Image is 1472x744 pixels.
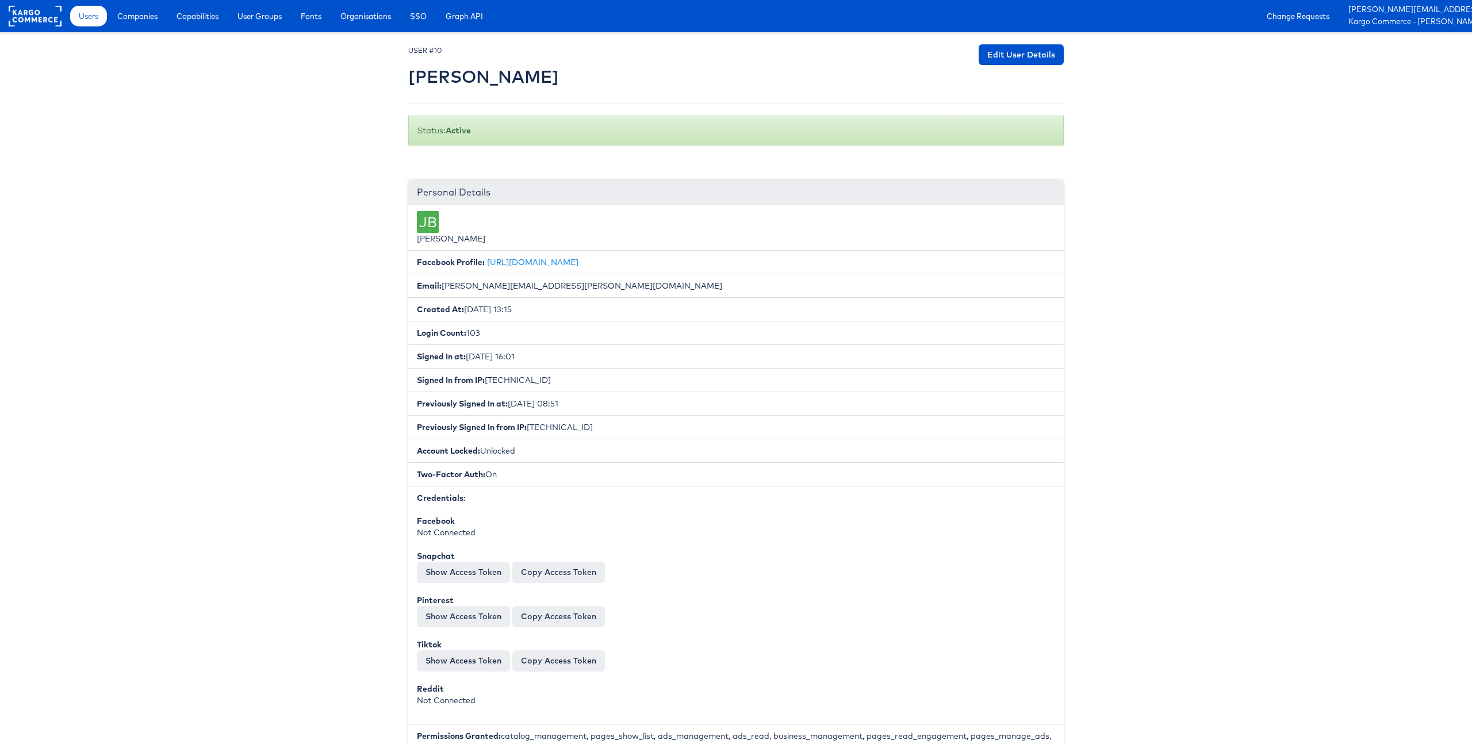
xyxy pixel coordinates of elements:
[292,6,330,26] a: Fonts
[487,257,578,267] a: [URL][DOMAIN_NAME]
[446,10,483,22] span: Graph API
[408,462,1064,486] li: On
[417,551,455,561] b: Snapchat
[340,10,391,22] span: Organisations
[512,650,605,671] button: Copy Access Token
[79,10,98,22] span: Users
[417,211,439,233] div: JB
[408,368,1064,392] li: [TECHNICAL_ID]
[408,67,559,86] h2: [PERSON_NAME]
[417,650,510,671] button: Show Access Token
[408,415,1064,439] li: [TECHNICAL_ID]
[1348,16,1463,28] a: Kargo Commerce - [PERSON_NAME]
[1348,4,1463,16] a: [PERSON_NAME][EMAIL_ADDRESS][PERSON_NAME][DOMAIN_NAME]
[408,486,1064,724] li: :
[1258,6,1338,26] a: Change Requests
[512,606,605,627] button: Copy Access Token
[417,516,455,526] b: Facebook
[417,328,466,338] b: Login Count:
[408,321,1064,345] li: 103
[401,6,435,26] a: SSO
[229,6,290,26] a: User Groups
[408,205,1064,251] li: [PERSON_NAME]
[168,6,227,26] a: Capabilities
[512,562,605,582] button: Copy Access Token
[417,375,485,385] b: Signed In from IP:
[417,257,485,267] b: Facebook Profile:
[417,304,464,315] b: Created At:
[417,684,444,694] b: Reddit
[417,731,501,741] b: Permissions Granted:
[417,351,466,362] b: Signed In at:
[408,274,1064,298] li: [PERSON_NAME][EMAIL_ADDRESS][PERSON_NAME][DOMAIN_NAME]
[417,422,527,432] b: Previously Signed In from IP:
[408,180,1064,205] div: Personal Details
[408,116,1064,145] div: Status:
[408,439,1064,463] li: Unlocked
[417,562,510,582] button: Show Access Token
[417,515,1055,538] div: Not Connected
[417,493,463,503] b: Credentials
[301,10,321,22] span: Fonts
[446,125,471,136] b: Active
[417,446,480,456] b: Account Locked:
[417,398,508,409] b: Previously Signed In at:
[408,46,442,55] small: USER #10
[417,595,454,605] b: Pinterest
[332,6,400,26] a: Organisations
[437,6,492,26] a: Graph API
[109,6,166,26] a: Companies
[979,44,1064,65] a: Edit User Details
[408,297,1064,321] li: [DATE] 13:15
[408,344,1064,369] li: [DATE] 16:01
[237,10,282,22] span: User Groups
[417,683,1055,706] div: Not Connected
[417,639,442,650] b: Tiktok
[410,10,427,22] span: SSO
[408,392,1064,416] li: [DATE] 08:51
[177,10,218,22] span: Capabilities
[117,10,158,22] span: Companies
[417,469,485,480] b: Two-Factor Auth:
[70,6,107,26] a: Users
[417,281,442,291] b: Email:
[417,606,510,627] button: Show Access Token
